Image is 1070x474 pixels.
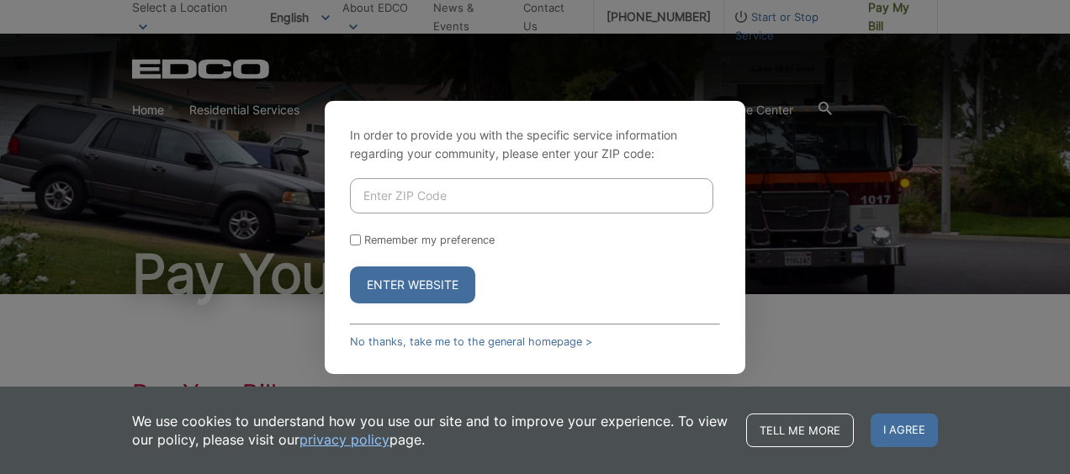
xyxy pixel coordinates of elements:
[746,413,854,447] a: Tell me more
[350,266,475,303] button: Enter Website
[364,234,495,246] label: Remember my preference
[350,335,592,348] a: No thanks, take me to the general homepage >
[871,413,938,447] span: I agree
[350,126,720,163] p: In order to provide you with the specific service information regarding your community, please en...
[299,430,389,449] a: privacy policy
[132,412,729,449] p: We use cookies to understand how you use our site and to improve your experience. To view our pol...
[350,178,713,213] input: Enter ZIP Code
